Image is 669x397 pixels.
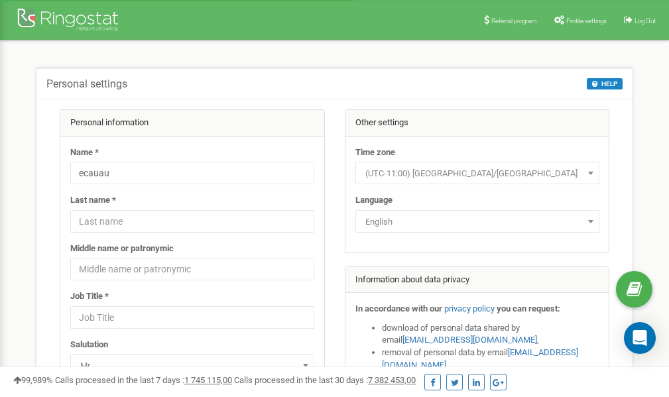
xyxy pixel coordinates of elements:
span: Referral program [491,17,537,25]
div: Other settings [345,110,609,137]
span: (UTC-11:00) Pacific/Midway [355,162,599,184]
span: English [355,210,599,233]
li: removal of personal data by email , [382,347,599,371]
span: (UTC-11:00) Pacific/Midway [360,164,595,183]
label: Salutation [70,339,108,351]
span: Calls processed in the last 7 days : [55,375,232,385]
u: 1 745 115,00 [184,375,232,385]
span: Calls processed in the last 30 days : [234,375,416,385]
span: English [360,213,595,231]
a: [EMAIL_ADDRESS][DOMAIN_NAME] [402,335,537,345]
label: Language [355,194,393,207]
span: Mr. [70,354,314,376]
span: 99,989% [13,375,53,385]
button: HELP [587,78,623,89]
input: Middle name or patronymic [70,258,314,280]
h5: Personal settings [46,78,127,90]
input: Last name [70,210,314,233]
u: 7 382 453,00 [368,375,416,385]
label: Middle name or patronymic [70,243,174,255]
label: Name * [70,146,99,159]
input: Name [70,162,314,184]
a: privacy policy [444,304,495,313]
label: Last name * [70,194,116,207]
div: Information about data privacy [345,267,609,294]
strong: you can request: [497,304,560,313]
span: Profile settings [566,17,607,25]
div: Personal information [60,110,324,137]
strong: In accordance with our [355,304,442,313]
li: download of personal data shared by email , [382,322,599,347]
input: Job Title [70,306,314,329]
label: Job Title * [70,290,109,303]
span: Log Out [635,17,656,25]
span: Mr. [75,357,310,375]
div: Open Intercom Messenger [624,322,656,354]
label: Time zone [355,146,395,159]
